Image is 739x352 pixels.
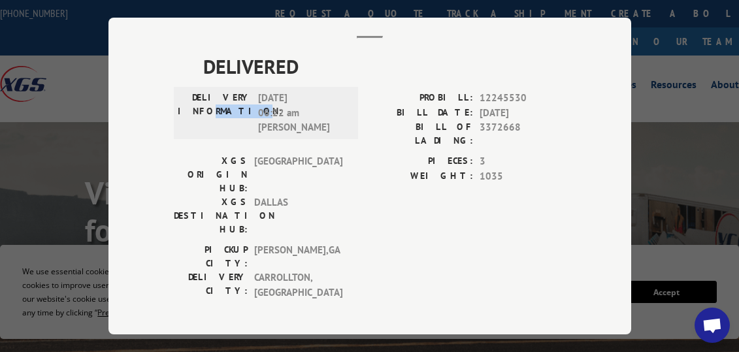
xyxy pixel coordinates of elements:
[370,120,473,148] label: BILL OF LADING:
[480,154,566,169] span: 3
[174,154,248,195] label: XGS ORIGIN HUB:
[254,154,342,195] span: [GEOGRAPHIC_DATA]
[370,169,473,184] label: WEIGHT:
[254,195,342,236] span: DALLAS
[254,270,342,300] span: CARROLLTON , [GEOGRAPHIC_DATA]
[203,52,566,81] span: DELIVERED
[370,91,473,106] label: PROBILL:
[480,91,566,106] span: 12245530
[480,169,566,184] span: 1035
[254,243,342,270] span: [PERSON_NAME] , GA
[695,308,730,343] div: Open chat
[174,270,248,300] label: DELIVERY CITY:
[480,106,566,121] span: [DATE]
[258,91,346,135] span: [DATE] 06:22 am [PERSON_NAME]
[178,91,252,135] label: DELIVERY INFORMATION:
[480,120,566,148] span: 3372668
[370,106,473,121] label: BILL DATE:
[174,243,248,270] label: PICKUP CITY:
[370,154,473,169] label: PIECES:
[174,195,248,236] label: XGS DESTINATION HUB:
